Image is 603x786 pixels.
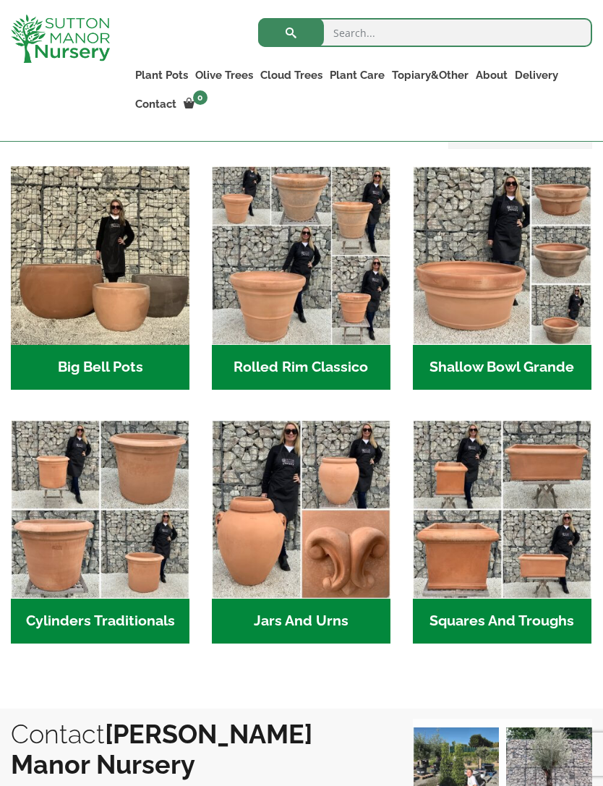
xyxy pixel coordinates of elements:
[212,345,390,390] h2: Rolled Rim Classico
[413,420,591,599] img: Squares And Troughs
[193,90,208,105] span: 0
[413,420,591,644] a: Visit product category Squares And Troughs
[472,65,511,85] a: About
[413,599,591,644] h2: Squares And Troughs
[413,166,591,390] a: Visit product category Shallow Bowl Grande
[258,18,592,47] input: Search...
[11,599,189,644] h2: Cylinders Traditionals
[132,65,192,85] a: Plant Pots
[132,94,180,114] a: Contact
[11,166,189,390] a: Visit product category Big Bell Pots
[11,14,110,63] img: logo
[212,166,390,390] a: Visit product category Rolled Rim Classico
[11,166,189,345] img: Big Bell Pots
[180,94,212,114] a: 0
[212,420,390,644] a: Visit product category Jars And Urns
[212,599,390,644] h2: Jars And Urns
[11,420,189,644] a: Visit product category Cylinders Traditionals
[257,65,326,85] a: Cloud Trees
[11,345,189,390] h2: Big Bell Pots
[413,345,591,390] h2: Shallow Bowl Grande
[11,719,312,779] b: [PERSON_NAME] Manor Nursery
[11,719,384,779] h2: Contact
[326,65,388,85] a: Plant Care
[11,420,189,599] img: Cylinders Traditionals
[413,166,591,345] img: Shallow Bowl Grande
[212,420,390,599] img: Jars And Urns
[192,65,257,85] a: Olive Trees
[212,166,390,345] img: Rolled Rim Classico
[388,65,472,85] a: Topiary&Other
[511,65,562,85] a: Delivery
